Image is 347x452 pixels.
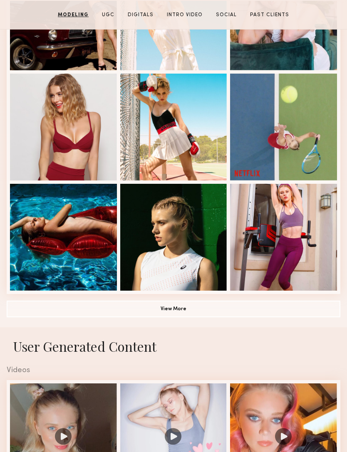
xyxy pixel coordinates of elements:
[247,11,292,19] a: Past Clients
[99,11,118,19] a: UGC
[164,11,206,19] a: Intro Video
[7,366,340,374] div: Videos
[124,11,157,19] a: Digitals
[213,11,240,19] a: Social
[7,301,340,317] button: View More
[55,11,92,19] a: Modeling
